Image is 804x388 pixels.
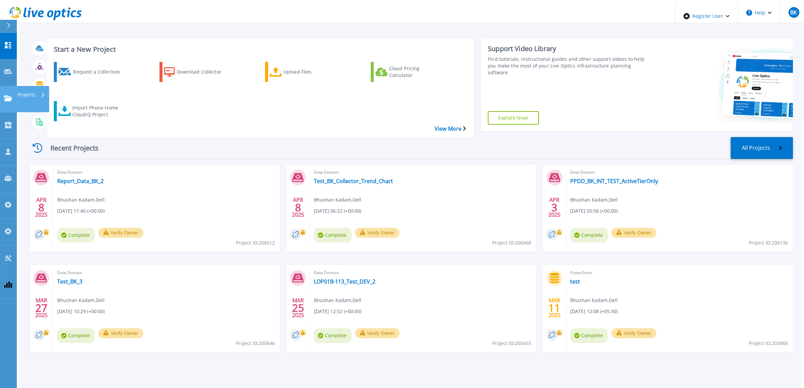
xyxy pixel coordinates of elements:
span: BK [790,10,797,15]
span: [DATE] 12:08 (+05:30) [570,308,618,315]
span: [DATE] 05:56 (+00:00) [570,207,618,215]
a: View More [435,126,466,132]
span: Bhushan Kadam , Dell [314,196,361,204]
span: Data Domain [57,169,276,176]
span: Project ID: 203868 [749,340,788,347]
a: LOP01B-113_Test_DEV_2 [314,278,375,285]
span: Data Domain [57,269,276,276]
a: Report_Data_BK_2 [57,178,104,184]
h3: Start a New Project [54,46,466,53]
span: Project ID: 206136 [749,239,788,247]
div: Download Collector [177,63,230,80]
span: [DATE] 11:40 (+00:00) [57,207,105,215]
span: Bhushan Kadam , Dell [314,297,361,304]
span: 27 [35,305,47,311]
span: Complete [314,228,352,243]
a: All Projects [731,137,793,159]
a: Upload Files [265,62,346,82]
div: Upload Files [284,63,337,80]
a: Request a Collection [54,62,135,82]
div: APR 2025 [35,195,48,220]
span: Complete [314,328,352,343]
span: Bhushan Kadam , Dell [570,297,618,304]
span: Project ID: 205646 [236,340,275,347]
span: 8 [295,205,301,210]
button: Verify Owner [611,328,656,338]
span: Project ID: 206512 [236,239,275,247]
span: 11 [548,305,560,311]
div: MAR 2025 [292,296,304,320]
a: Explore Now! [488,111,539,125]
span: Complete [57,328,95,343]
span: Project ID: 206468 [492,239,531,247]
div: Find tutorials, instructional guides and other support videos to help you make the most of your L... [488,56,649,76]
button: Verify Owner [98,328,143,338]
div: Import Phone Home CloudIQ Project [72,103,126,120]
a: PPDD_BK_INT_TEST_ActiveTierOnly [570,178,658,184]
a: test [570,278,580,285]
span: Complete [570,228,608,243]
div: APR 2025 [292,195,304,220]
span: Data Domain [314,169,533,176]
span: [DATE] 06:22 (+00:00) [314,207,361,215]
div: MAR 2025 [548,296,561,320]
span: [DATE] 12:52 (+00:00) [314,308,361,315]
a: Download Collector [159,62,241,82]
div: MAR 2025 [35,296,48,320]
p: Projects [17,86,35,103]
div: APR 2025 [548,195,561,220]
span: 8 [38,205,44,210]
div: Support Video Library [488,44,649,53]
a: Cloud Pricing Calculator [371,62,452,82]
button: Help [738,3,780,23]
span: Complete [57,228,95,243]
span: Project ID: 205455 [492,340,531,347]
button: Verify Owner [355,228,400,238]
span: Data Domain [570,169,789,176]
a: Test_BK_3 [57,278,82,285]
div: Request a Collection [73,63,127,80]
span: [DATE] 10:29 (+00:00) [57,308,105,315]
span: Bhushan Kadam , Dell [57,297,105,304]
span: Bhushan Kadam , Dell [57,196,105,204]
button: Verify Owner [98,228,143,238]
span: PowerStore [570,269,789,276]
div: Register User [675,3,738,30]
span: 3 [551,205,557,210]
span: Bhushan Kadam , Dell [570,196,618,204]
div: Cloud Pricing Calculator [389,63,443,80]
a: Test_BK_Collector_Trend_Chart [314,178,393,184]
button: Verify Owner [355,328,400,338]
span: 25 [292,305,304,311]
div: Recent Projects [29,140,109,156]
span: Data Domain [314,269,533,276]
button: Verify Owner [611,228,656,238]
span: Complete [570,328,608,343]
